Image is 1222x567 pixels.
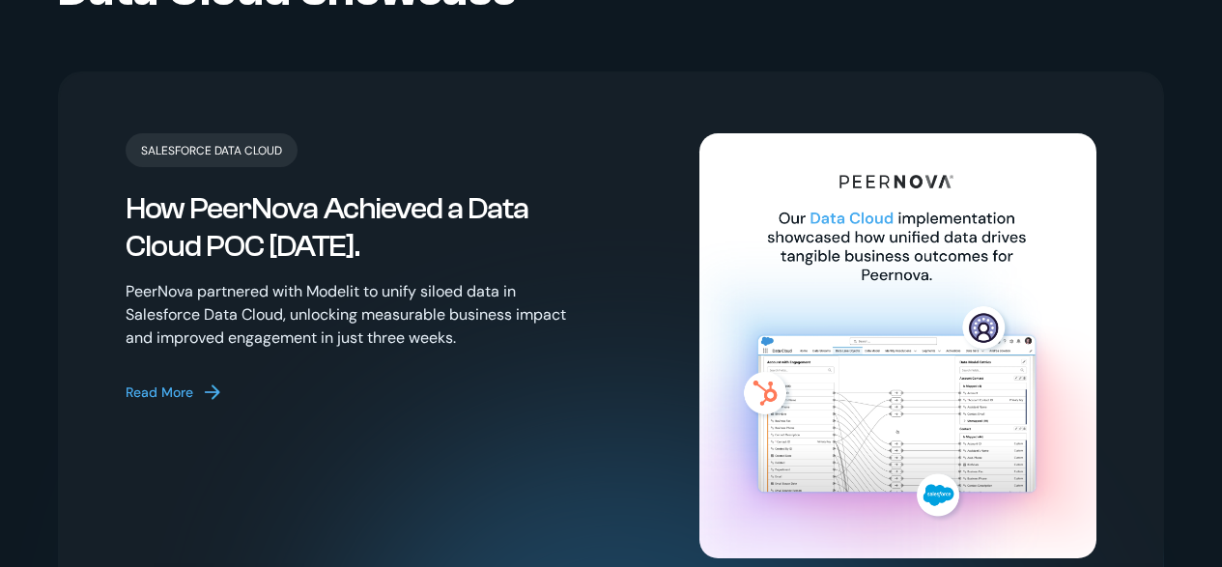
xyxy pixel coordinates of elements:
[126,280,583,350] p: PeerNova partnered with Modelit to unify siloed data in Salesforce Data Cloud, unlocking measurab...
[126,190,583,265] p: How PeerNova Achieved a Data Cloud POC [DATE].
[201,381,224,404] img: arrow forward
[126,381,224,404] a: Read More
[126,383,193,403] div: Read More
[126,133,298,167] p: Salesforce Data Cloud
